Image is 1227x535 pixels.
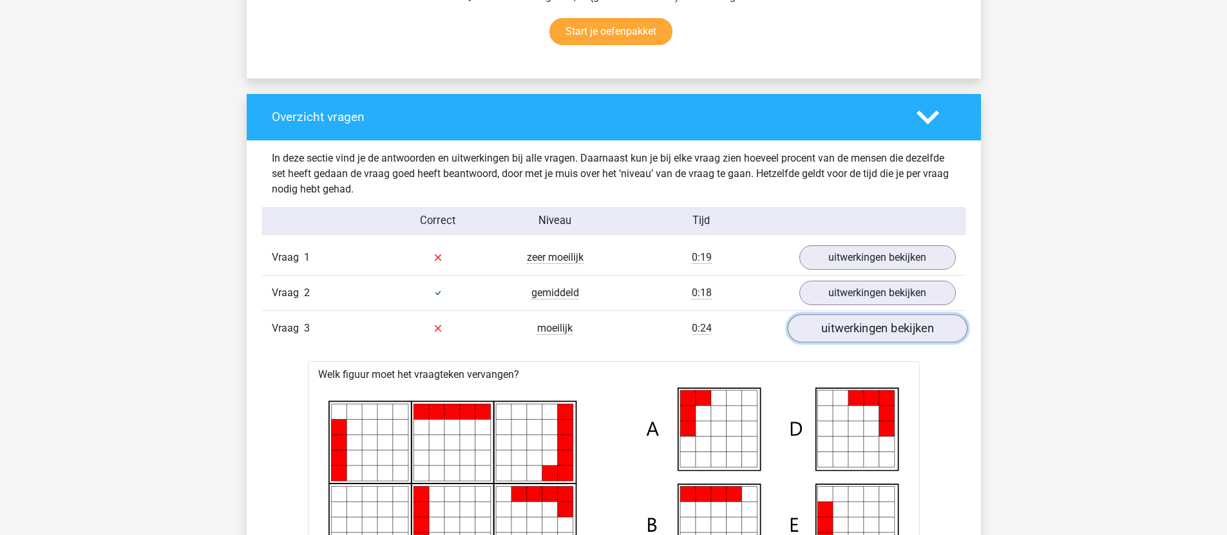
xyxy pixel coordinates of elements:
span: 2 [304,286,310,299]
a: uitwerkingen bekijken [799,245,956,270]
span: 0:24 [692,322,712,335]
span: 0:18 [692,286,712,299]
span: 1 [304,251,310,263]
span: 3 [304,322,310,334]
div: Tijd [613,213,789,229]
span: Vraag [272,321,304,336]
a: uitwerkingen bekijken [787,314,967,343]
a: Start je oefenpakket [549,18,672,45]
span: 0:19 [692,251,712,264]
h4: Overzicht vragen [272,109,897,124]
a: uitwerkingen bekijken [799,281,956,305]
span: gemiddeld [531,286,579,299]
span: zeer moeilijk [527,251,584,264]
div: Correct [379,213,497,229]
span: moeilijk [537,322,573,335]
div: In deze sectie vind je de antwoorden en uitwerkingen bij alle vragen. Daarnaast kun je bij elke v... [262,151,965,197]
div: Niveau [497,213,614,229]
span: Vraag [272,285,304,301]
span: Vraag [272,250,304,265]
